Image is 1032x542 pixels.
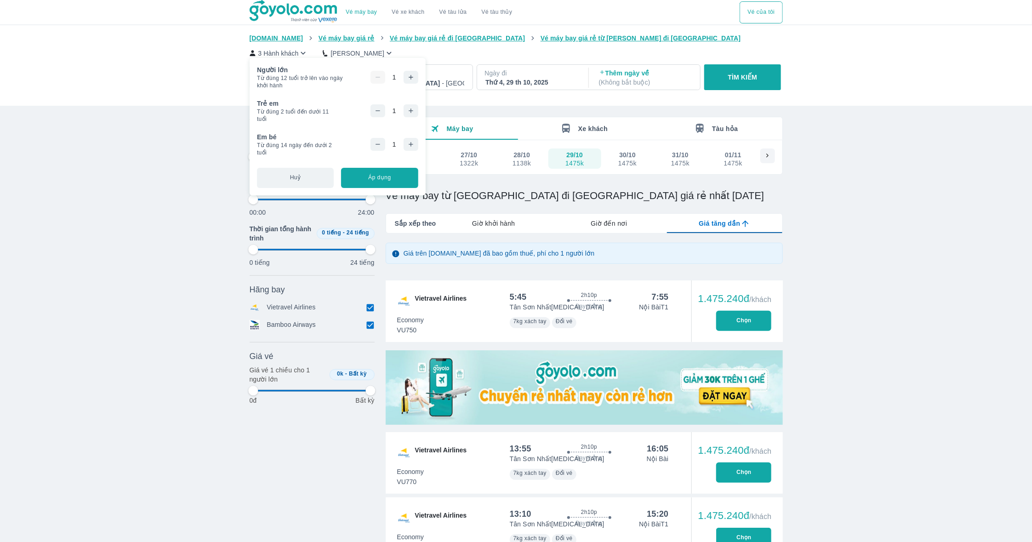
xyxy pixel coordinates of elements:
[510,454,604,463] p: Tân Sơn Nhất [MEDICAL_DATA]
[510,302,604,312] p: Tân Sơn Nhất [MEDICAL_DATA]
[250,258,270,267] p: 0 tiếng
[698,445,772,456] div: 1.475.240đ
[749,296,771,303] span: /khách
[257,74,351,89] span: Từ đúng 12 tuổi trở lên vào ngày khởi hành
[397,511,411,525] img: VU
[556,318,573,325] span: Đổi vé
[618,160,637,167] div: 1475k
[556,470,573,476] span: Đổi vé
[358,208,375,217] p: 24:00
[578,125,608,132] span: Xe khách
[323,48,394,58] button: [PERSON_NAME]
[338,1,519,23] div: choose transportation mode
[591,219,627,228] span: Giờ đến nơi
[322,229,341,236] span: 0 tiếng
[257,108,339,123] span: Từ đúng 2 tuổi đến dưới 11 tuổi
[447,125,473,132] span: Máy bay
[510,519,604,529] p: Tân Sơn Nhất [MEDICAL_DATA]
[581,291,597,299] span: 2h10p
[619,150,636,160] div: 30/10
[510,291,527,302] div: 5:45
[404,249,595,258] p: Giá trên [DOMAIN_NAME] đã bao gồm thuế, phí cho 1 người lớn
[513,160,531,167] div: 1138k
[343,229,345,236] span: -
[393,106,396,115] p: 1
[407,160,425,167] div: 1475k
[514,150,530,160] div: 28/10
[257,65,288,74] p: Người lớn
[599,78,692,87] p: ( Không bắt buộc )
[250,351,274,362] span: Giá vé
[257,132,277,142] p: Em bé
[639,519,668,529] p: Nội Bài T1
[347,229,369,236] span: 24 tiếng
[725,150,741,160] div: 01/11
[397,325,424,335] span: VU750
[472,219,515,228] span: Giờ khởi hành
[485,78,578,87] div: Thứ 4, 29 th 10, 2025
[250,396,257,405] p: 0đ
[319,34,375,42] span: Vé máy bay giá rẻ
[639,302,668,312] p: Nội Bài T1
[485,68,579,78] p: Ngày đi
[267,302,316,313] p: Vietravel Airlines
[712,125,738,132] span: Tàu hỏa
[474,1,519,23] button: Vé tàu thủy
[397,294,411,308] img: VU
[556,535,573,542] span: Đổi vé
[728,73,758,82] p: TÌM KIẾM
[415,294,467,308] span: Vietravel Airlines
[257,99,279,108] p: Trẻ em
[749,513,771,520] span: /khách
[652,291,669,302] div: 7:55
[461,150,478,160] div: 27/10
[258,49,299,58] p: 3 Hành khách
[698,510,772,521] div: 1.475.240đ
[541,34,741,42] span: Vé máy bay giá rẻ từ [PERSON_NAME] đi [GEOGRAPHIC_DATA]
[513,318,547,325] span: 7kg xách tay
[716,311,771,331] button: Chọn
[250,48,308,58] button: 3 Hành khách
[349,371,367,377] span: Bất kỳ
[250,34,783,43] nav: breadcrumb
[647,454,668,463] p: Nội Bài
[724,160,742,167] div: 1475k
[337,371,343,377] span: 0k
[671,160,690,167] div: 1475k
[432,1,474,23] a: Vé tàu lửa
[331,49,384,58] p: [PERSON_NAME]
[386,189,783,202] h1: Vé máy bay từ [GEOGRAPHIC_DATA] đi [GEOGRAPHIC_DATA] giá rẻ nhất [DATE]
[581,443,597,451] span: 2h10p
[510,443,531,454] div: 13:55
[393,73,396,82] p: 1
[599,68,692,87] p: Thêm ngày về
[513,470,547,476] span: 7kg xách tay
[647,443,668,454] div: 16:05
[510,508,531,519] div: 13:10
[436,214,782,233] div: lab API tabs example
[250,34,303,42] span: [DOMAIN_NAME]
[415,511,467,525] span: Vietravel Airlines
[257,142,341,156] span: Từ đúng 14 ngày đến dưới 2 tuổi
[704,64,781,90] button: TÌM KIẾM
[749,447,771,455] span: /khách
[250,208,266,217] p: 00:00
[397,532,424,542] span: Economy
[250,365,326,384] p: Giá vé 1 chiều cho 1 người lớn
[740,1,782,23] button: Vé của tôi
[250,284,285,295] span: Hãng bay
[566,150,583,160] div: 29/10
[392,9,424,16] a: Vé xe khách
[346,9,377,16] a: Vé máy bay
[267,320,316,330] p: Bamboo Airways
[395,219,436,228] span: Sắp xếp theo
[345,371,347,377] span: -
[565,160,584,167] div: 1475k
[740,1,782,23] div: choose transportation mode
[698,293,772,304] div: 1.475.240đ
[355,396,374,405] p: Bất kỳ
[350,258,374,267] p: 24 tiếng
[647,508,668,519] div: 15:20
[386,350,783,425] img: media-0
[397,445,411,460] img: VU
